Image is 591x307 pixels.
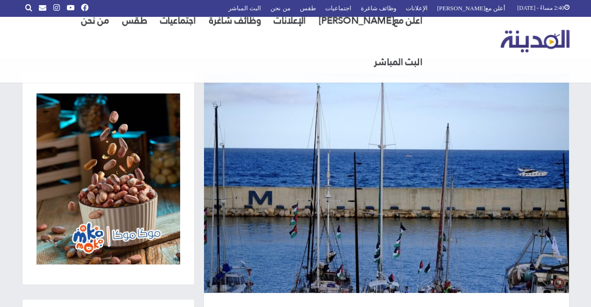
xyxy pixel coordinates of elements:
a: البث المباشر [368,41,429,83]
img: تلفزيون المدينة [501,30,569,53]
